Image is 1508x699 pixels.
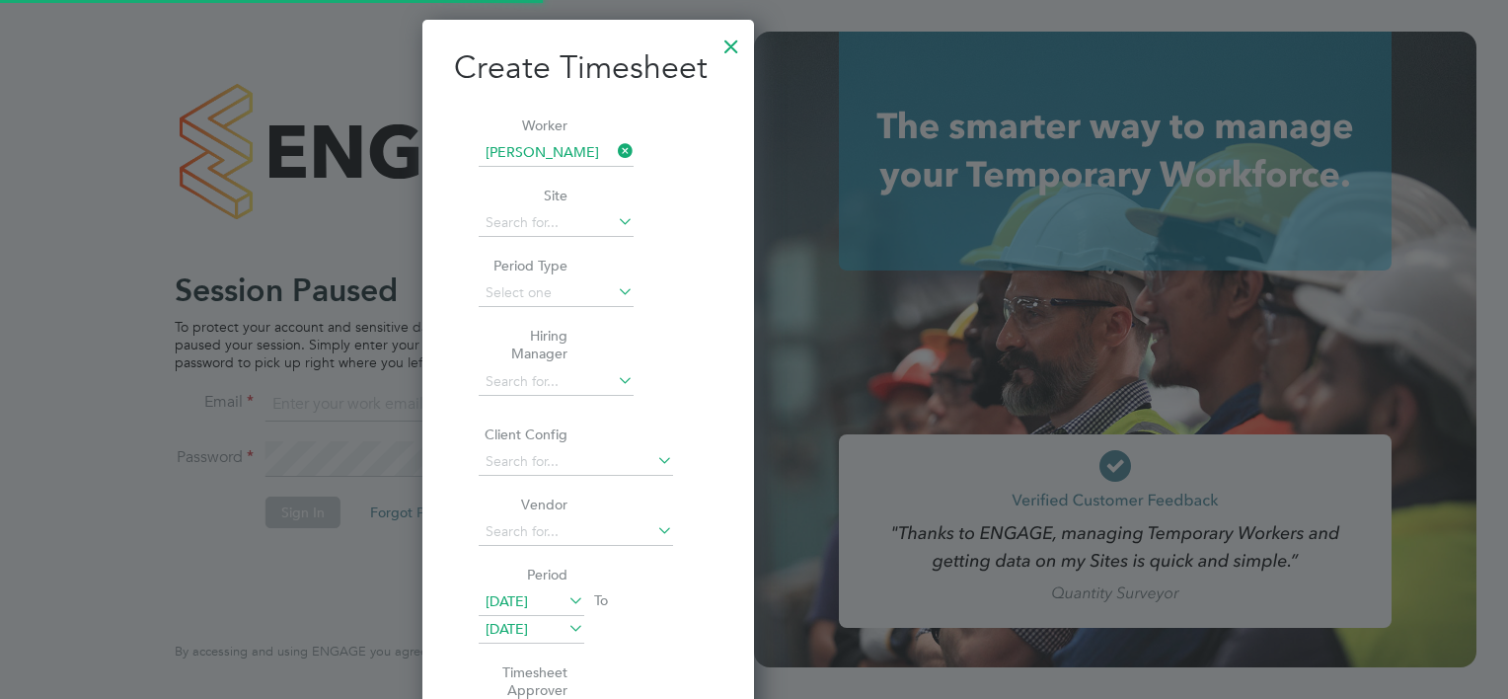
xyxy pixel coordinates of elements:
[479,496,567,513] label: Vendor
[479,663,567,699] label: Timesheet Approver
[479,139,634,167] input: Search for...
[454,47,722,89] h2: Create Timesheet
[479,426,567,443] label: Client Config
[479,448,673,476] input: Search for...
[479,257,567,274] label: Period Type
[479,209,634,237] input: Search for...
[479,518,673,546] input: Search for...
[479,368,634,396] input: Search for...
[479,327,567,362] label: Hiring Manager
[479,566,567,583] label: Period
[588,587,614,613] span: To
[479,279,634,307] input: Select one
[486,592,528,610] span: [DATE]
[479,187,567,204] label: Site
[479,116,567,134] label: Worker
[486,620,528,638] span: [DATE]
